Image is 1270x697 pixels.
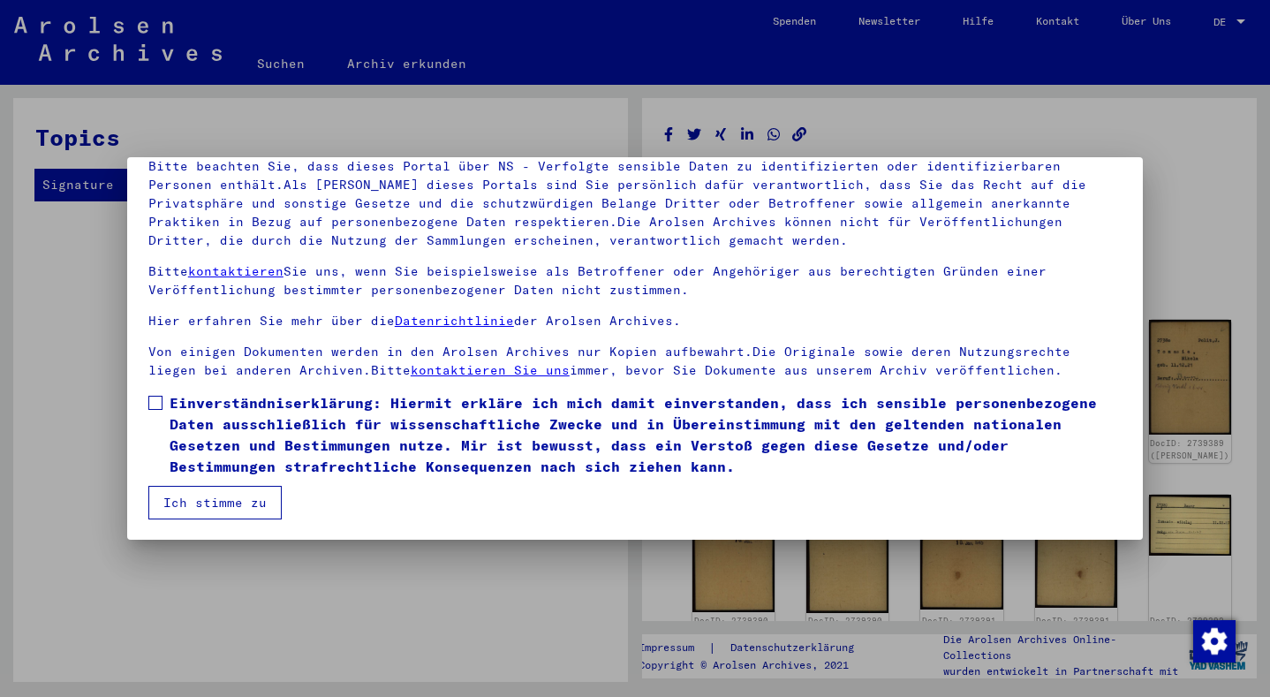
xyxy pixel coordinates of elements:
p: Hier erfahren Sie mehr über die der Arolsen Archives. [148,312,1122,330]
button: Ich stimme zu [148,486,282,519]
p: Von einigen Dokumenten werden in den Arolsen Archives nur Kopien aufbewahrt.Die Originale sowie d... [148,343,1122,380]
a: kontaktieren [188,263,283,279]
span: Einverständniserklärung: Hiermit erkläre ich mich damit einverstanden, dass ich sensible personen... [170,392,1122,477]
a: Datenrichtlinie [395,313,514,329]
p: Bitte Sie uns, wenn Sie beispielsweise als Betroffener oder Angehöriger aus berechtigten Gründen ... [148,262,1122,299]
a: kontaktieren Sie uns [411,362,570,378]
p: Bitte beachten Sie, dass dieses Portal über NS - Verfolgte sensible Daten zu identifizierten oder... [148,157,1122,250]
img: Zustimmung ändern [1193,620,1236,663]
